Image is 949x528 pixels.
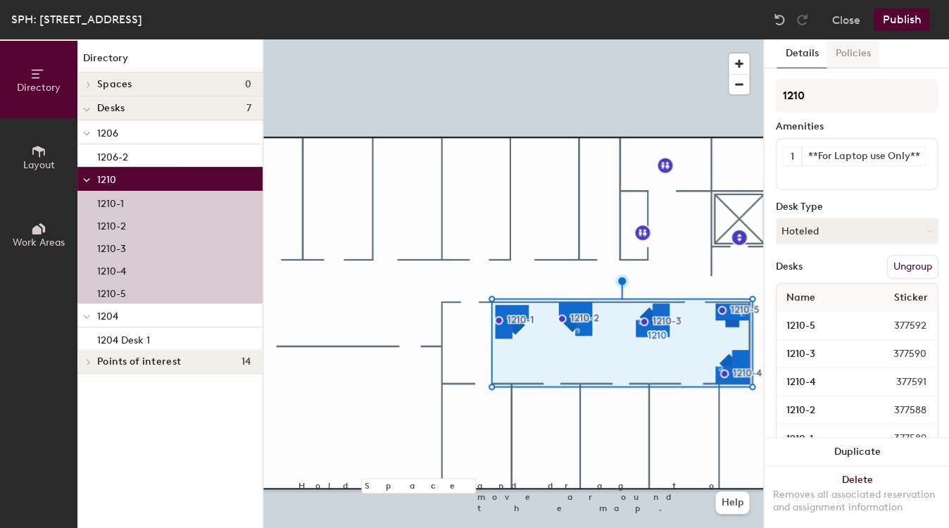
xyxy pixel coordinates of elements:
[97,194,124,210] p: 1210-1
[715,491,749,514] button: Help
[775,261,802,272] div: Desks
[779,372,862,392] input: Unnamed desk
[97,147,128,163] p: 1206-2
[791,149,794,164] span: 1
[783,147,801,165] button: 1
[764,466,949,528] button: DeleteRemoves all associated reservation and assignment information
[860,431,934,446] span: 377589
[97,310,118,322] span: 1204
[779,344,859,364] input: Unnamed desk
[862,375,934,390] span: 377591
[11,11,142,28] div: SPH: [STREET_ADDRESS]
[772,13,786,27] img: Undo
[241,356,251,367] span: 14
[775,218,938,244] button: Hoteled
[97,261,126,277] p: 1210-4
[831,8,860,31] button: Close
[860,318,934,334] span: 377592
[874,8,929,31] button: Publish
[795,13,809,27] img: Redo
[97,284,126,300] p: 1210-5
[97,127,118,139] span: 1206
[886,285,934,310] span: Sticker
[779,316,860,336] input: Unnamed desk
[17,82,61,94] span: Directory
[859,346,934,362] span: 377590
[779,429,860,448] input: Unnamed desk
[775,121,938,132] div: Amenities
[777,39,827,68] button: Details
[97,174,116,186] span: 1210
[23,159,55,171] span: Layout
[886,255,938,279] button: Ungroup
[764,438,949,466] button: Duplicate
[245,79,251,90] span: 0
[97,239,126,255] p: 1210-3
[775,201,938,213] div: Desk Type
[801,147,925,165] div: **For Laptop use Only**
[827,39,879,68] button: Policies
[97,216,126,232] p: 1210-2
[246,103,251,114] span: 7
[77,51,263,73] h1: Directory
[97,79,132,90] span: Spaces
[13,237,65,249] span: Work Areas
[779,401,860,420] input: Unnamed desk
[779,285,822,310] span: Name
[860,403,934,418] span: 377588
[97,330,150,346] p: 1204 Desk 1
[772,489,941,514] div: Removes all associated reservation and assignment information
[97,356,181,367] span: Points of interest
[97,103,125,114] span: Desks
